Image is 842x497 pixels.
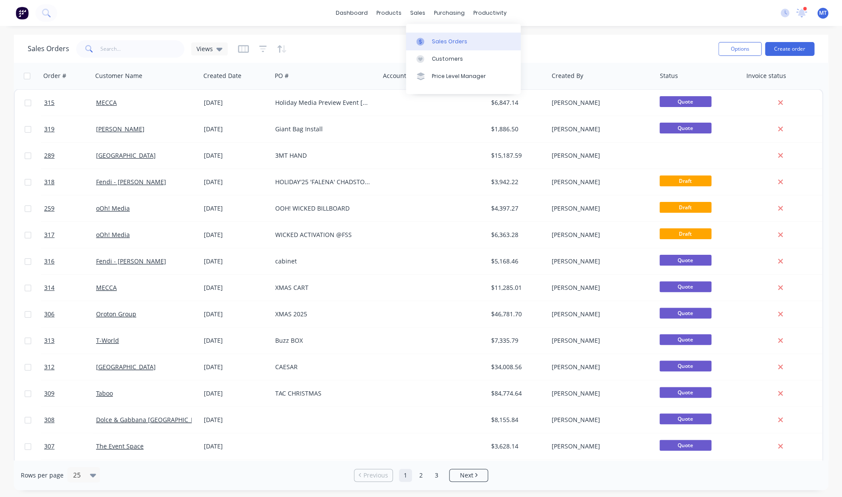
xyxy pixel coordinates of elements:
a: 308 [44,407,96,433]
div: [PERSON_NAME] [551,416,647,424]
div: Customers [432,55,463,63]
span: 317 [44,231,55,239]
div: Customer Name [95,71,142,80]
span: 312 [44,363,55,371]
span: Next [460,471,473,480]
div: purchasing [430,6,469,19]
div: [PERSON_NAME] [551,442,647,451]
a: 307 [44,433,96,459]
span: Quote [659,334,711,345]
a: Oroton Group [96,310,136,318]
a: Page 1 is your current page [399,469,412,482]
div: [DATE] [204,178,268,186]
span: 316 [44,257,55,266]
div: $3,628.14 [491,442,542,451]
span: Quote [659,281,711,292]
div: $8,155.84 [491,416,542,424]
a: 319 [44,116,96,142]
a: [GEOGRAPHIC_DATA] [96,363,156,371]
div: Invoice status [746,71,786,80]
a: Page 2 [415,469,427,482]
input: Search... [100,40,185,58]
img: Factory [16,6,29,19]
span: Previous [363,471,388,480]
div: XMAS 2025 [275,310,371,318]
button: Options [718,42,762,56]
div: [DATE] [204,416,268,424]
a: 314 [44,275,96,301]
span: Quote [659,308,711,318]
span: Quote [659,123,711,133]
div: [DATE] [204,442,268,451]
a: Dolce & Gabbana [GEOGRAPHIC_DATA] [96,416,208,424]
span: Quote [659,440,711,451]
h1: Sales Orders [28,45,69,53]
div: [PERSON_NAME] [551,363,647,371]
a: 312 [44,354,96,380]
div: [DATE] [204,389,268,398]
a: dashboard [331,6,372,19]
div: [DATE] [204,336,268,345]
div: Buzz BOX [275,336,371,345]
a: Fendi - [PERSON_NAME] [96,257,166,265]
a: 316 [44,248,96,274]
div: [DATE] [204,125,268,133]
a: Price Level Manager [406,68,521,85]
div: [DATE] [204,310,268,318]
div: XMAS CART [275,283,371,292]
div: $4,397.27 [491,204,542,213]
span: 318 [44,178,55,186]
span: 308 [44,416,55,424]
a: Sales Orders [406,33,521,50]
div: Order # [43,71,66,80]
span: Quote [659,255,711,266]
span: Quote [659,361,711,371]
a: 313 [44,328,96,354]
span: 319 [44,125,55,133]
a: T-World [96,336,119,344]
div: WICKED ACTIVATION @FSS [275,231,371,239]
div: [DATE] [204,283,268,292]
a: 305 [44,460,96,486]
span: 307 [44,442,55,451]
div: [PERSON_NAME] [551,125,647,133]
div: productivity [469,6,511,19]
div: $3,942.22 [491,178,542,186]
div: $5,168.46 [491,257,542,266]
a: Previous page [354,471,392,480]
div: [PERSON_NAME] [551,310,647,318]
a: 317 [44,222,96,248]
div: OOH! WICKED BILLBOARD [275,204,371,213]
div: cabinet [275,257,371,266]
div: [PERSON_NAME] [551,389,647,398]
span: Quote [659,96,711,107]
span: 259 [44,204,55,213]
div: $1,886.50 [491,125,542,133]
a: Customers [406,50,521,68]
a: MECCA [96,283,117,292]
div: Giant Bag Install [275,125,371,133]
div: Holiday Media Preview Event [GEOGRAPHIC_DATA] [275,98,371,107]
a: 318 [44,169,96,195]
a: 306 [44,301,96,327]
div: [PERSON_NAME] [551,231,647,239]
a: Page 3 [430,469,443,482]
div: Price Level Manager [432,73,486,81]
div: [PERSON_NAME] [551,336,647,345]
span: Rows per page [21,471,64,480]
a: 259 [44,195,96,221]
a: oOh! Media [96,204,130,212]
span: 309 [44,389,55,398]
div: [PERSON_NAME] [551,283,647,292]
span: Views [196,44,213,53]
div: $6,363.28 [491,231,542,239]
span: 289 [44,151,55,160]
div: $34,008.56 [491,363,542,371]
a: [PERSON_NAME] [96,125,145,133]
div: [PERSON_NAME] [551,98,647,107]
a: oOh! Media [96,231,130,239]
div: [DATE] [204,204,268,213]
button: Create order [765,42,814,56]
a: Fendi - [PERSON_NAME] [96,178,166,186]
div: Status [660,71,678,80]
